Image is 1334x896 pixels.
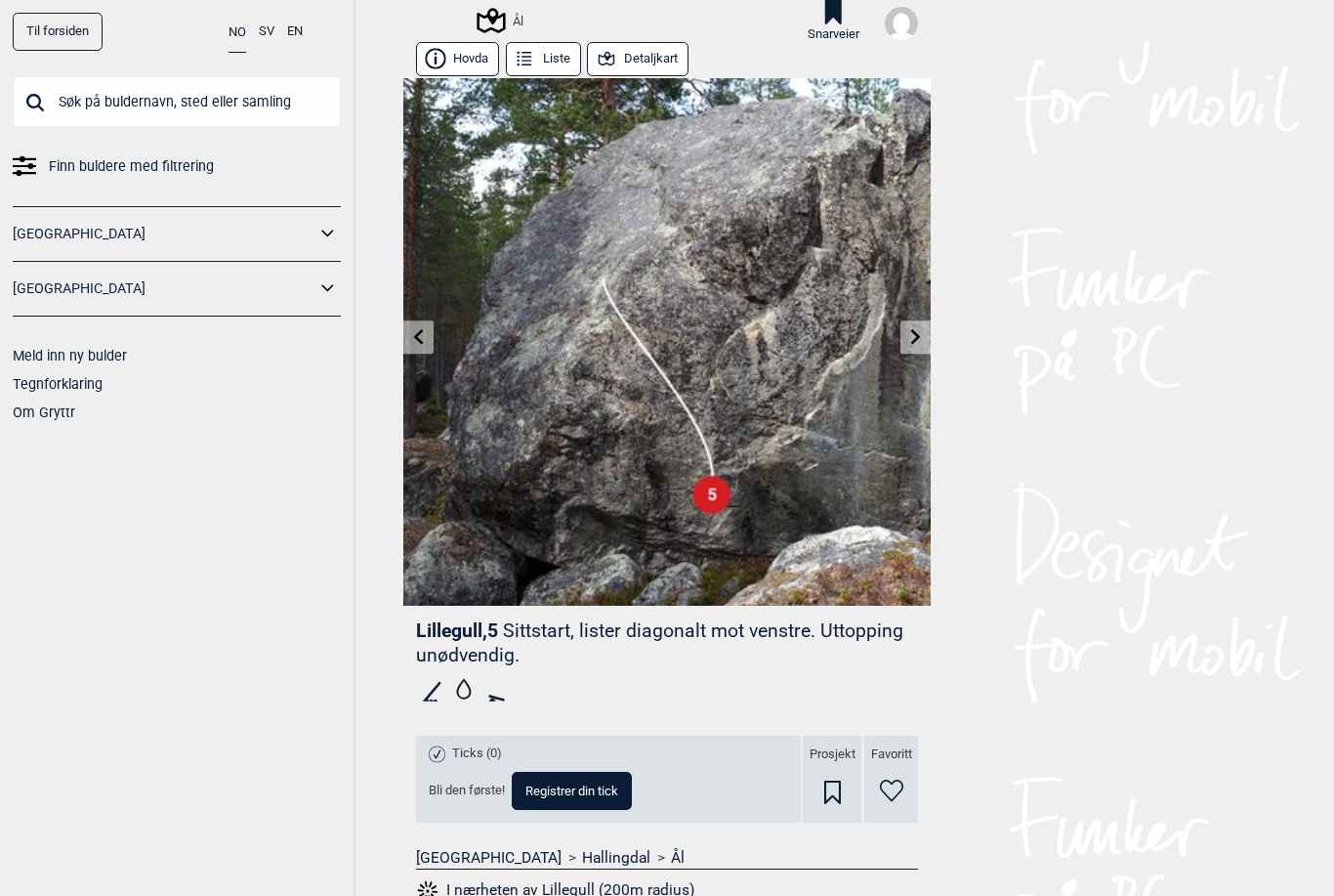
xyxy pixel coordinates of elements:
span: Ticks (0) [452,746,502,762]
nav: > > [416,848,918,868]
button: SV [259,13,274,51]
a: Finn buldere med filtrering [13,152,341,181]
a: Til forsiden [13,13,103,51]
a: Om Gryttr [13,405,75,420]
input: Søk på buldernavn, sted eller samling [13,76,341,127]
button: Registrer din tick [512,772,632,810]
a: [GEOGRAPHIC_DATA] [13,220,315,248]
button: Liste [506,42,581,76]
a: [GEOGRAPHIC_DATA] [416,848,562,868]
a: Hallingdal [582,848,650,868]
a: Ål [671,848,685,868]
span: Registrer din tick [525,785,618,797]
a: Tegnforklaring [13,376,103,392]
button: Detaljkart [587,42,688,76]
p: Sittstart, lister diagonalt mot venstre. Uttopping unødvendig. [416,619,903,666]
img: Lillegull [403,78,931,606]
span: Lillegull , 5 [416,619,498,642]
img: User fallback1 [885,7,918,40]
div: Prosjekt [803,736,861,823]
span: Favoritt [871,747,912,763]
div: Ål [479,9,523,32]
button: EN [287,13,303,51]
a: [GEOGRAPHIC_DATA] [13,275,315,303]
span: Bli den første! [429,783,505,799]
button: Hovda [416,42,499,76]
a: Meld inn ny bulder [13,348,127,363]
span: Finn buldere med filtrering [49,152,214,181]
button: NO [229,13,246,53]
